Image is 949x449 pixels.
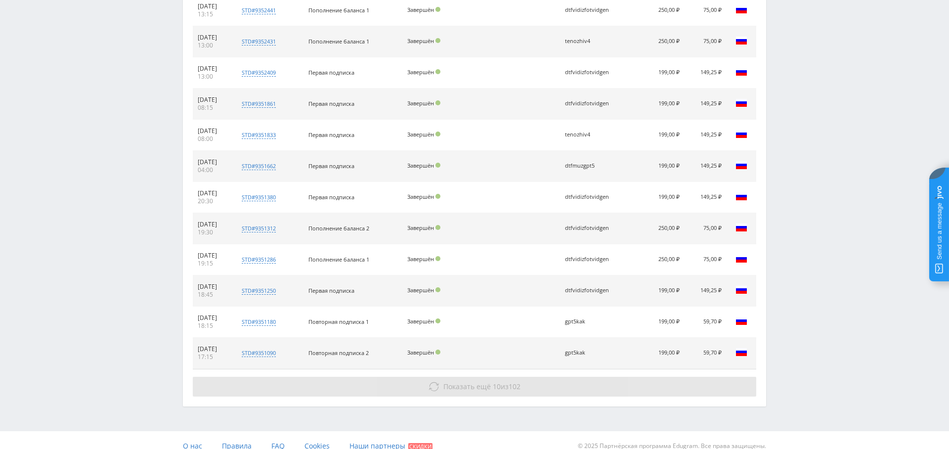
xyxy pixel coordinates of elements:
td: 250,00 ₽ [633,244,685,275]
div: [DATE] [198,345,227,353]
span: Подтвержден [435,256,440,261]
div: std#9351286 [242,256,276,264]
div: dtfvidizfotvidgen [565,194,609,200]
span: Подтвержден [435,69,440,74]
span: Первая подписка [308,287,354,294]
div: 20:30 [198,197,227,205]
div: std#9352431 [242,38,276,45]
div: [DATE] [198,314,227,322]
span: Завершён [407,317,434,325]
div: std#9352409 [242,69,276,77]
span: Подтвержден [435,318,440,323]
div: dtfmuzgpt5 [565,163,609,169]
img: rus.png [735,222,747,233]
span: Завершён [407,255,434,263]
div: std#9352441 [242,6,276,14]
img: rus.png [735,253,747,265]
div: [DATE] [198,189,227,197]
span: Подтвержден [435,132,440,136]
td: 250,00 ₽ [633,26,685,57]
span: Подтвержден [435,163,440,168]
div: 13:00 [198,73,227,81]
td: 149,25 ₽ [685,275,727,307]
td: 149,25 ₽ [685,57,727,89]
span: Завершён [407,193,434,200]
div: [DATE] [198,283,227,291]
div: [DATE] [198,65,227,73]
div: gpt5kak [565,350,609,356]
span: Первая подписка [308,162,354,170]
span: Завершён [407,99,434,107]
div: dtfvidizfotvidgen [565,256,609,263]
div: 18:45 [198,291,227,299]
img: rus.png [735,66,747,78]
span: Пополнение баланса 1 [308,256,369,263]
div: 04:00 [198,166,227,174]
td: 75,00 ₽ [685,26,727,57]
img: rus.png [735,3,747,15]
div: 19:30 [198,228,227,236]
td: 199,00 ₽ [633,89,685,120]
div: gpt5kak [565,318,609,325]
div: 13:15 [198,10,227,18]
img: rus.png [735,346,747,358]
span: из [443,382,520,391]
td: 59,70 ₽ [685,338,727,369]
span: Первая подписка [308,131,354,138]
div: dtfvidizfotvidgen [565,100,609,107]
span: Пополнение баланса 1 [308,6,369,14]
div: [DATE] [198,34,227,42]
div: 13:00 [198,42,227,49]
div: 08:00 [198,135,227,143]
div: dtfvidizfotvidgen [565,69,609,76]
td: 250,00 ₽ [633,213,685,244]
span: Подтвержден [435,38,440,43]
td: 199,00 ₽ [633,182,685,213]
span: 102 [509,382,520,391]
span: Завершён [407,131,434,138]
span: Пополнение баланса 2 [308,224,369,232]
div: std#9351090 [242,349,276,357]
div: std#9351380 [242,193,276,201]
div: [DATE] [198,2,227,10]
div: std#9351312 [242,224,276,232]
td: 199,00 ₽ [633,275,685,307]
td: 199,00 ₽ [633,151,685,182]
img: rus.png [735,284,747,296]
td: 199,00 ₽ [633,338,685,369]
img: rus.png [735,128,747,140]
div: [DATE] [198,221,227,228]
span: Подтвержден [435,100,440,105]
div: tenozhiv4 [565,132,609,138]
td: 75,00 ₽ [685,244,727,275]
img: rus.png [735,35,747,46]
span: 10 [493,382,501,391]
span: Завершён [407,349,434,356]
div: std#9351662 [242,162,276,170]
div: [DATE] [198,127,227,135]
span: Первая подписка [308,193,354,201]
span: Подтвержден [435,194,440,199]
span: Первая подписка [308,69,354,76]
div: 08:15 [198,104,227,112]
div: 19:15 [198,260,227,268]
div: [DATE] [198,96,227,104]
div: std#9351861 [242,100,276,108]
img: rus.png [735,97,747,109]
div: [DATE] [198,252,227,260]
td: 199,00 ₽ [633,120,685,151]
div: dtfvidizfotvidgen [565,225,609,231]
span: Подтвержден [435,350,440,355]
img: rus.png [735,190,747,202]
span: Подтвержден [435,225,440,230]
td: 149,25 ₽ [685,89,727,120]
span: Завершён [407,6,434,13]
td: 149,25 ₽ [685,182,727,213]
span: Завершён [407,162,434,169]
div: std#9351833 [242,131,276,139]
span: Завершён [407,224,434,231]
div: std#9351180 [242,318,276,326]
td: 199,00 ₽ [633,307,685,338]
span: Первая подписка [308,100,354,107]
img: rus.png [735,315,747,327]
